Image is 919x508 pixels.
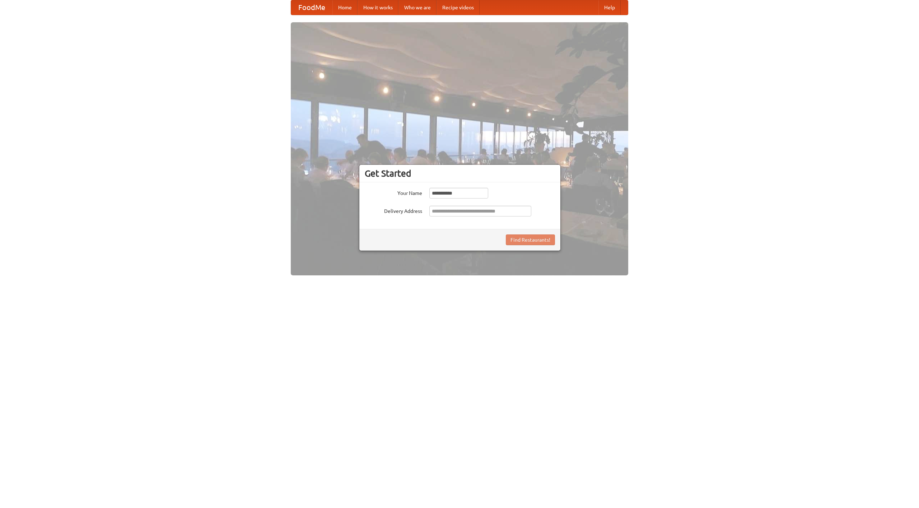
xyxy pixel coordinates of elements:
a: FoodMe [291,0,332,15]
label: Your Name [365,188,422,197]
a: Who we are [398,0,437,15]
h3: Get Started [365,168,555,179]
button: Find Restaurants! [506,234,555,245]
a: Home [332,0,358,15]
a: How it works [358,0,398,15]
label: Delivery Address [365,206,422,215]
a: Help [598,0,621,15]
a: Recipe videos [437,0,480,15]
